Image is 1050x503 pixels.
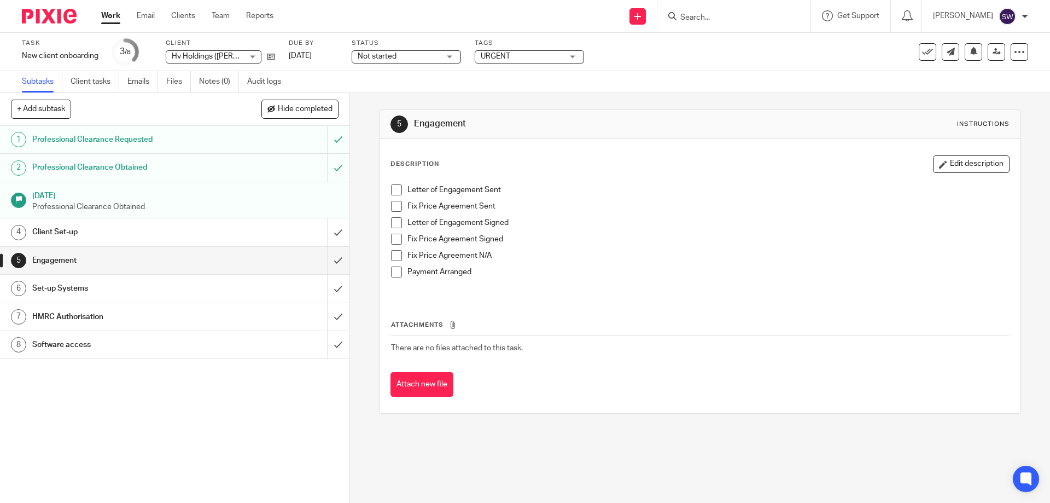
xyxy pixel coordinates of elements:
a: Subtasks [22,71,62,92]
button: Edit description [933,155,1010,173]
h1: Client Set-up [32,224,221,240]
span: URGENT [481,53,510,60]
button: Hide completed [261,100,339,118]
a: Notes (0) [199,71,239,92]
p: Professional Clearance Obtained [32,201,339,212]
h1: Engagement [32,252,221,269]
span: Not started [358,53,396,60]
div: 1 [11,132,26,147]
span: Hv Holdings ([PERSON_NAME]) Ltd [172,53,292,60]
div: 5 [390,115,408,133]
div: 4 [11,225,26,240]
a: Emails [127,71,158,92]
p: Fix Price Agreement N/A [407,250,1008,261]
a: Client tasks [71,71,119,92]
small: /8 [125,49,131,55]
p: Fix Price Agreement Sent [407,201,1008,212]
h1: Engagement [414,118,724,130]
label: Status [352,39,461,48]
div: 2 [11,160,26,176]
label: Task [22,39,98,48]
div: Instructions [957,120,1010,129]
span: Get Support [837,12,879,20]
p: Payment Arranged [407,267,1008,277]
h1: HMRC Authorisation [32,309,221,325]
p: Fix Price Agreement Signed [407,234,1008,245]
a: Files [166,71,191,92]
button: + Add subtask [11,100,71,118]
span: Attachments [391,322,444,328]
div: 7 [11,309,26,325]
div: 6 [11,281,26,296]
a: Work [101,10,120,21]
span: Hide completed [278,105,332,114]
a: Reports [246,10,273,21]
span: [DATE] [289,52,312,60]
p: [PERSON_NAME] [933,10,993,21]
div: 5 [11,253,26,268]
h1: Professional Clearance Obtained [32,159,221,176]
p: Letter of Engagement Signed [407,217,1008,228]
a: Team [212,10,230,21]
input: Search [679,13,778,23]
a: Email [137,10,155,21]
a: Audit logs [247,71,289,92]
img: Pixie [22,9,77,24]
h1: Software access [32,337,221,353]
div: New client onboarding [22,50,98,61]
p: Letter of Engagement Sent [407,184,1008,195]
div: 3 [120,45,131,58]
label: Client [166,39,275,48]
p: Description [390,160,439,169]
label: Due by [289,39,338,48]
label: Tags [475,39,584,48]
h1: Professional Clearance Requested [32,131,221,148]
img: svg%3E [999,8,1016,25]
h1: [DATE] [32,188,339,201]
a: Clients [171,10,195,21]
span: There are no files attached to this task. [391,344,523,352]
div: 8 [11,337,26,352]
button: Attach new file [390,372,453,397]
h1: Set-up Systems [32,280,221,297]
